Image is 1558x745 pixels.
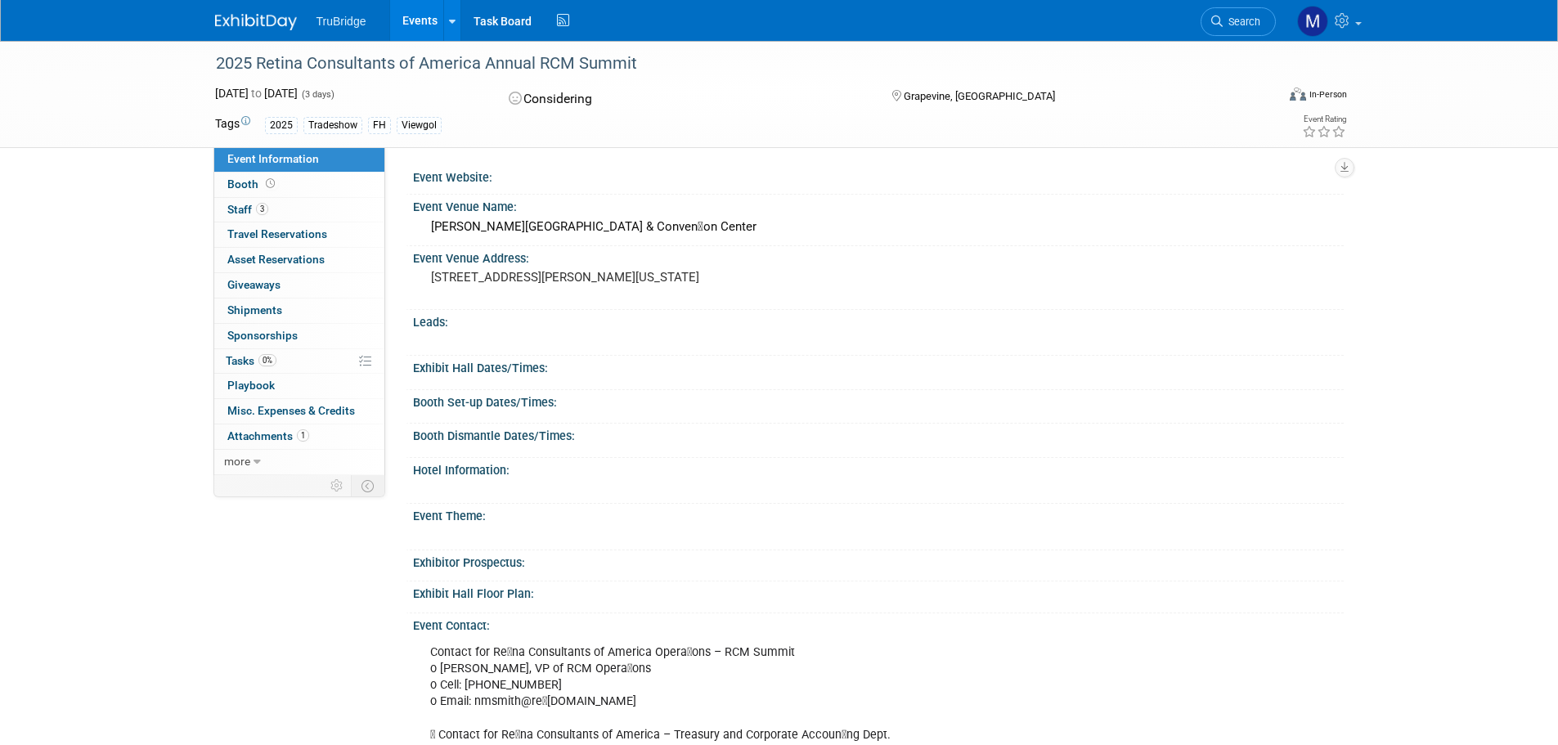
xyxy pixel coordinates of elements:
[214,147,384,172] a: Event Information
[413,581,1344,602] div: Exhibit Hall Floor Plan:
[504,85,865,114] div: Considering
[214,173,384,197] a: Booth
[227,203,268,216] span: Staff
[227,152,319,165] span: Event Information
[413,424,1344,444] div: Booth Dismantle Dates/Times:
[214,198,384,222] a: Staff3
[413,165,1344,186] div: Event Website:
[227,329,298,342] span: Sponsorships
[265,117,298,134] div: 2025
[258,354,276,366] span: 0%
[215,14,297,30] img: ExhibitDay
[1297,6,1328,37] img: Michael Veenendaal
[413,504,1344,524] div: Event Theme:
[413,458,1344,478] div: Hotel Information:
[1179,85,1348,110] div: Event Format
[214,222,384,247] a: Travel Reservations
[227,253,325,266] span: Asset Reservations
[249,87,264,100] span: to
[368,117,391,134] div: FH
[413,390,1344,411] div: Booth Set-up Dates/Times:
[425,214,1331,240] div: [PERSON_NAME][GEOGRAPHIC_DATA] & Conven􀆟on Center
[413,356,1344,376] div: Exhibit Hall Dates/Times:
[214,399,384,424] a: Misc. Expenses & Credits
[226,354,276,367] span: Tasks
[214,450,384,474] a: more
[413,550,1344,571] div: Exhibitor Prospectus:
[297,429,309,442] span: 1
[210,49,1251,79] div: 2025 Retina Consultants of America Annual RCM Summit
[214,273,384,298] a: Giveaways
[413,246,1344,267] div: Event Venue Address:
[413,613,1344,634] div: Event Contact:
[1290,88,1306,101] img: Format-Inperson.png
[227,177,278,191] span: Booth
[227,404,355,417] span: Misc. Expenses & Credits
[214,424,384,449] a: Attachments1
[1302,115,1346,123] div: Event Rating
[227,379,275,392] span: Playbook
[227,227,327,240] span: Travel Reservations
[214,298,384,323] a: Shipments
[413,310,1344,330] div: Leads:
[323,475,352,496] td: Personalize Event Tab Strip
[214,248,384,272] a: Asset Reservations
[215,87,298,100] span: [DATE] [DATE]
[397,117,442,134] div: Viewgol
[227,429,309,442] span: Attachments
[263,177,278,190] span: Booth not reserved yet
[227,278,281,291] span: Giveaways
[256,203,268,215] span: 3
[214,374,384,398] a: Playbook
[303,117,362,134] div: Tradeshow
[317,15,366,28] span: TruBridge
[1223,16,1260,28] span: Search
[1309,88,1347,101] div: In-Person
[413,195,1344,215] div: Event Venue Name:
[224,455,250,468] span: more
[1201,7,1276,36] a: Search
[351,475,384,496] td: Toggle Event Tabs
[431,270,783,285] pre: [STREET_ADDRESS][PERSON_NAME][US_STATE]
[214,349,384,374] a: Tasks0%
[904,90,1055,102] span: Grapevine, [GEOGRAPHIC_DATA]
[214,324,384,348] a: Sponsorships
[215,115,250,134] td: Tags
[227,303,282,316] span: Shipments
[300,89,334,100] span: (3 days)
